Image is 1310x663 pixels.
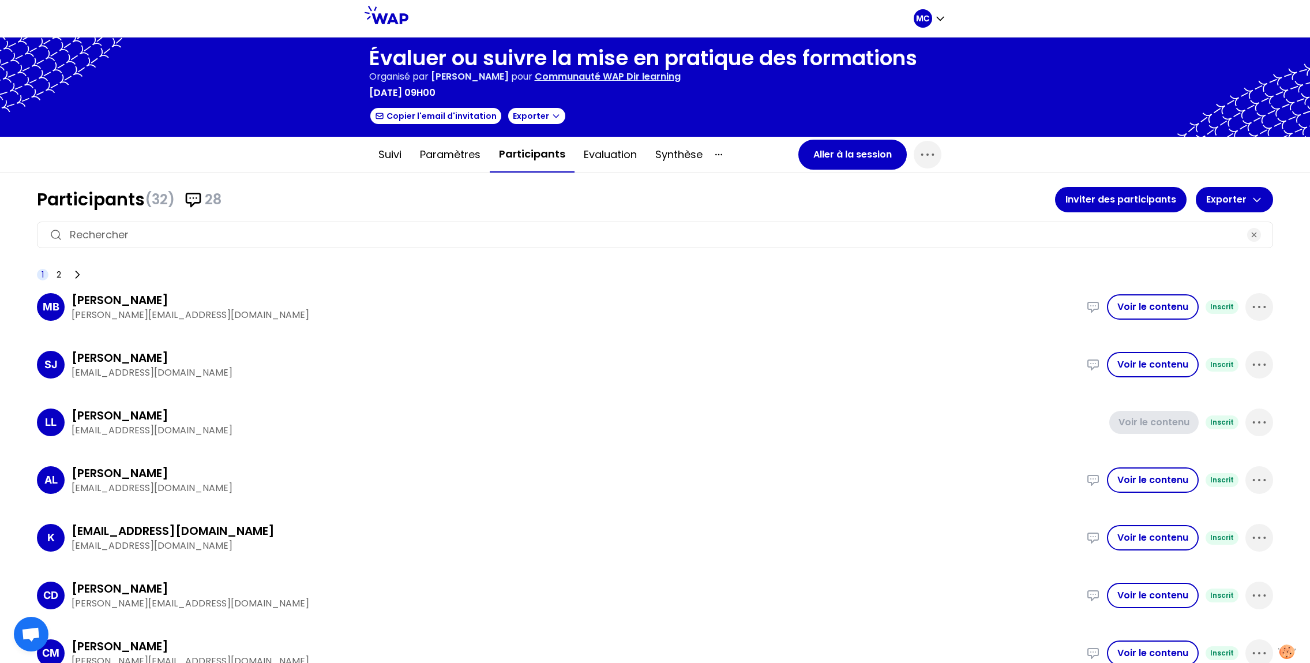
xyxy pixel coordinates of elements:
p: Organisé par [369,70,429,84]
p: [PERSON_NAME][EMAIL_ADDRESS][DOMAIN_NAME] [72,308,1079,322]
span: (32) [145,190,175,209]
p: LL [45,414,57,430]
div: Inscrit [1206,415,1238,429]
p: pour [511,70,532,84]
button: Paramètres [411,137,490,172]
h1: Évaluer ou suivre la mise en pratique des formations [369,47,917,70]
h3: [PERSON_NAME] [72,465,168,481]
button: Voir le contenu [1107,525,1199,550]
button: Participants [490,137,575,173]
h3: [PERSON_NAME] [72,407,168,424]
div: Inscrit [1206,646,1238,660]
h3: [PERSON_NAME] [72,350,168,366]
span: 28 [205,190,222,209]
p: AL [44,472,58,488]
button: Voir le contenu [1107,583,1199,608]
p: CM [42,645,59,661]
h3: [PERSON_NAME] [72,580,168,597]
p: [EMAIL_ADDRESS][DOMAIN_NAME] [72,424,1102,437]
p: MB [43,299,59,315]
h3: [PERSON_NAME] [72,292,168,308]
p: MC [916,13,929,24]
p: SJ [44,357,58,373]
button: Voir le contenu [1107,352,1199,377]
button: Synthèse [646,137,712,172]
p: [DATE] 09h00 [369,86,436,100]
div: Inscrit [1206,358,1238,372]
button: Voir le contenu [1107,294,1199,320]
button: Copier l'email d'invitation [369,107,502,125]
button: Voir le contenu [1107,467,1199,493]
h1: Participants [37,189,1055,210]
div: Inscrit [1206,473,1238,487]
p: Communauté WAP Dir learning [535,70,681,84]
p: [PERSON_NAME][EMAIL_ADDRESS][DOMAIN_NAME] [72,597,1079,610]
p: K [47,530,55,546]
p: [EMAIL_ADDRESS][DOMAIN_NAME] [72,539,1079,553]
h3: [PERSON_NAME] [72,638,168,654]
button: Aller à la session [798,140,907,170]
span: 1 [42,269,44,280]
span: [PERSON_NAME] [431,70,509,83]
p: [EMAIL_ADDRESS][DOMAIN_NAME] [72,366,1079,380]
p: CD [43,587,58,604]
div: Inscrit [1206,531,1238,545]
h3: [EMAIL_ADDRESS][DOMAIN_NAME] [72,523,275,539]
button: MC [914,9,946,28]
input: Rechercher [70,227,1240,243]
button: Evaluation [575,137,646,172]
button: Exporter [1196,187,1273,212]
p: [EMAIL_ADDRESS][DOMAIN_NAME] [72,481,1079,495]
button: Inviter des participants [1055,187,1187,212]
div: Ouvrir le chat [14,617,48,651]
div: Inscrit [1206,300,1238,314]
div: Inscrit [1206,589,1238,602]
button: Exporter [507,107,566,125]
span: 2 [57,269,61,280]
button: Voir le contenu [1109,411,1199,434]
button: Suivi [369,137,411,172]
